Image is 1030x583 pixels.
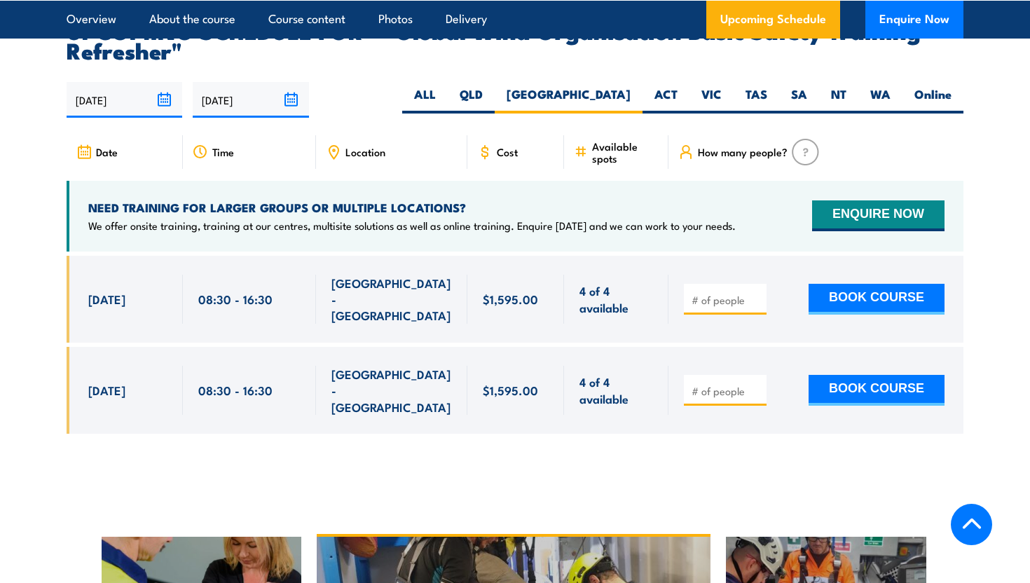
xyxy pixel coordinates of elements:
p: We offer onsite training, training at our centres, multisite solutions as well as online training... [88,219,736,233]
span: Cost [497,146,518,158]
span: 4 of 4 available [579,282,653,315]
span: Date [96,146,118,158]
span: [GEOGRAPHIC_DATA] - [GEOGRAPHIC_DATA] [331,366,452,415]
label: [GEOGRAPHIC_DATA] [495,86,643,114]
label: ALL [402,86,448,114]
h2: UPCOMING SCHEDULE FOR - "Global Wind Organisation Basic Safety Training Refresher" [67,20,963,60]
span: 08:30 - 16:30 [198,382,273,398]
label: WA [858,86,902,114]
span: Location [345,146,385,158]
button: BOOK COURSE [809,375,945,406]
label: ACT [643,86,689,114]
label: SA [779,86,819,114]
span: How many people? [698,146,788,158]
span: 4 of 4 available [579,373,653,406]
span: Time [212,146,234,158]
span: [GEOGRAPHIC_DATA] - [GEOGRAPHIC_DATA] [331,275,452,324]
label: QLD [448,86,495,114]
span: Available spots [592,140,659,164]
label: VIC [689,86,734,114]
input: From date [67,82,182,118]
span: $1,595.00 [483,291,538,307]
label: Online [902,86,963,114]
span: 08:30 - 16:30 [198,291,273,307]
input: To date [193,82,308,118]
span: [DATE] [88,291,125,307]
h4: NEED TRAINING FOR LARGER GROUPS OR MULTIPLE LOCATIONS? [88,200,736,215]
label: TAS [734,86,779,114]
span: $1,595.00 [483,382,538,398]
label: NT [819,86,858,114]
input: # of people [692,384,762,398]
button: ENQUIRE NOW [812,200,945,231]
input: # of people [692,293,762,307]
button: BOOK COURSE [809,284,945,315]
span: [DATE] [88,382,125,398]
